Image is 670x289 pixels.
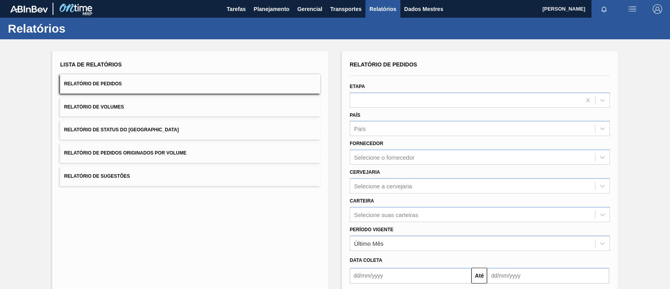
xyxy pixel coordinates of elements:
label: Cervejaria [350,169,380,175]
button: Relatório de Status do [GEOGRAPHIC_DATA] [60,120,320,140]
div: Último Mês [354,240,383,247]
div: Selecione o fornecedor [354,154,414,161]
span: Relatório de Pedidos Originados por Volume [64,150,186,156]
font: Gerencial [297,6,322,12]
input: dd/mm/yyyy [350,268,471,283]
h1: Relatórios [8,24,147,33]
button: Relatório de Volumes [60,98,320,117]
button: Relatório de Sugestões [60,167,320,186]
span: Relatório de Pedidos [64,81,122,87]
label: Etapa [350,84,365,89]
font: Dados Mestres [404,6,444,12]
span: Relatório de Volumes [64,104,124,110]
span: Data coleta [350,258,382,263]
input: dd/mm/yyyy [487,268,609,283]
font: Relatórios [369,6,396,12]
span: Relatório de Sugestões [64,173,130,179]
span: Lista de Relatórios [60,61,122,68]
button: Notificações [591,4,617,15]
label: País [350,112,360,118]
label: Período Vigente [350,227,393,232]
button: Até [471,268,487,283]
div: Selecione suas carteiras [354,211,418,218]
label: Carteira [350,198,374,204]
img: Sair [653,4,662,14]
button: Relatório de Pedidos [60,74,320,94]
span: Relatório de Pedidos [350,61,417,68]
div: Selecione a cervejaria [354,182,412,189]
font: [PERSON_NAME] [542,6,585,12]
img: ações do usuário [628,4,637,14]
div: País [354,125,366,132]
font: Planejamento [254,6,289,12]
label: Fornecedor [350,141,383,146]
font: Transportes [330,6,361,12]
font: Tarefas [227,6,246,12]
span: Relatório de Status do [GEOGRAPHIC_DATA] [64,127,179,133]
img: TNhmsLtSVTkK8tSr43FrP2fwEKptu5GPRR3wAAAABJRU5ErkJggg== [10,6,48,13]
button: Relatório de Pedidos Originados por Volume [60,144,320,163]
